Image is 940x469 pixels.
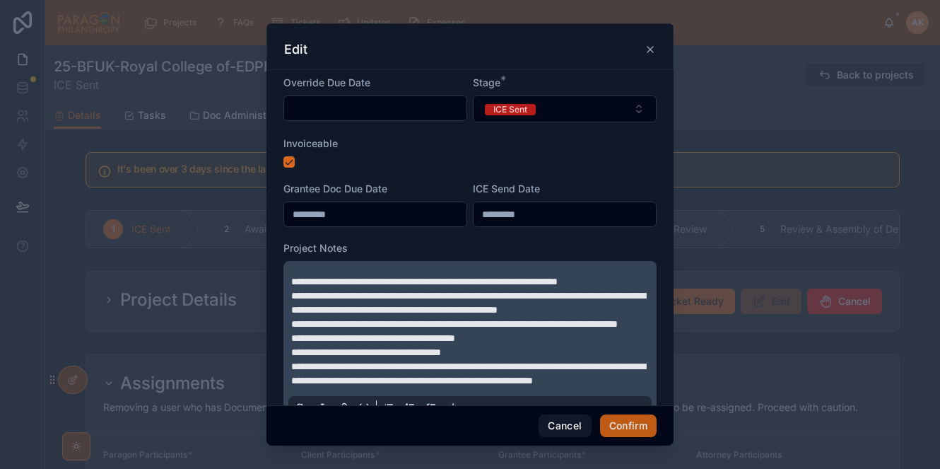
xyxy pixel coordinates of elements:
span: Grantee Doc Due Date [283,183,387,195]
div: ICE Sent [493,104,527,115]
button: Cancel [539,415,591,437]
span: Invoiceable [283,137,338,149]
span: Override Due Date [283,76,370,88]
button: Confirm [600,415,657,437]
h3: Edit [284,41,307,58]
button: Select Button [473,95,657,122]
span: Stage [473,76,500,88]
span: Project Notes [283,242,348,254]
span: ICE Send Date [473,183,540,195]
